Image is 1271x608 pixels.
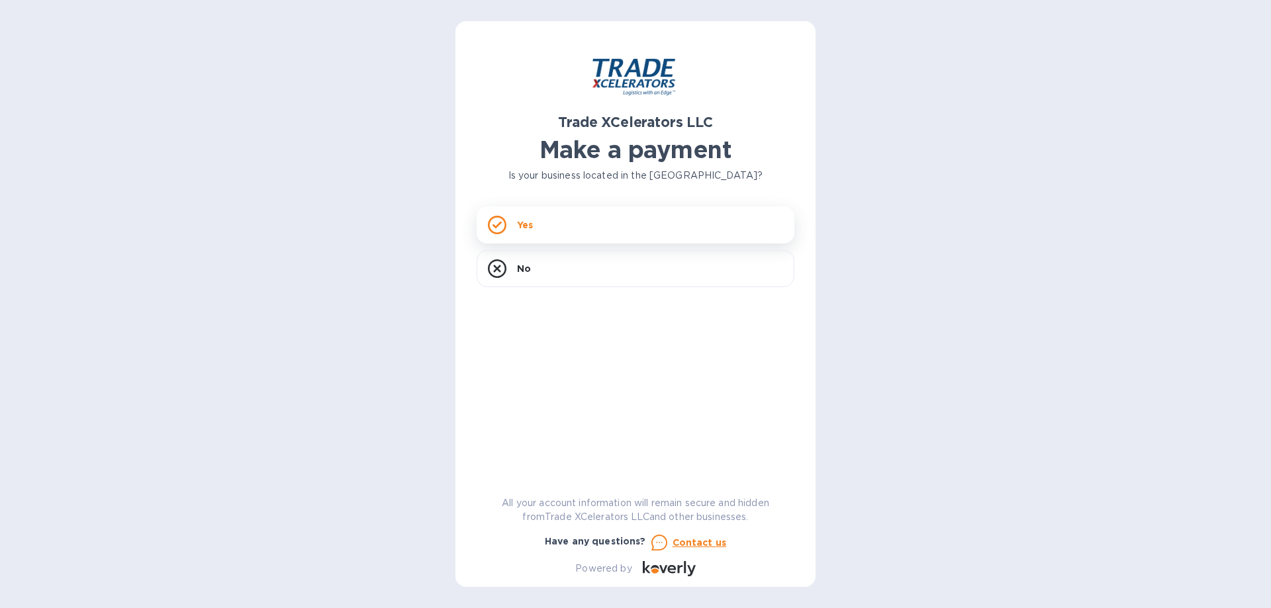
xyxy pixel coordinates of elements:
u: Contact us [673,537,727,548]
b: Trade XCelerators LLC [558,114,712,130]
b: Have any questions? [545,536,646,546]
p: Yes [517,218,533,232]
p: All your account information will remain secure and hidden from Trade XCelerators LLC and other b... [477,496,794,524]
p: Powered by [575,562,632,576]
h1: Make a payment [477,136,794,163]
p: No [517,262,531,275]
p: Is your business located in the [GEOGRAPHIC_DATA]? [477,169,794,183]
